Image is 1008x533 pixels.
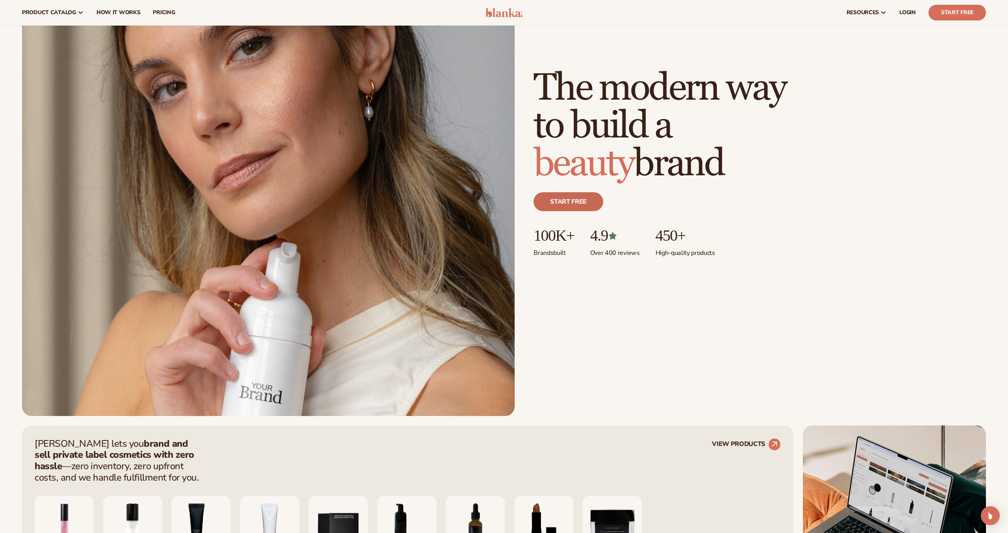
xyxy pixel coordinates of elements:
[899,9,916,16] span: LOGIN
[590,244,640,257] p: Over 400 reviews
[534,244,574,257] p: Brands built
[590,227,640,244] p: 4.9
[712,438,781,451] a: VIEW PRODUCTS
[35,437,194,473] strong: brand and sell private label cosmetics with zero hassle
[656,227,715,244] p: 450+
[847,9,879,16] span: resources
[656,244,715,257] p: High-quality products
[534,227,574,244] p: 100K+
[485,8,523,17] img: logo
[96,9,141,16] span: How It Works
[928,5,986,20] a: Start Free
[981,506,1000,525] div: Open Intercom Messenger
[534,69,786,183] h1: The modern way to build a brand
[22,9,76,16] span: product catalog
[35,438,204,483] p: [PERSON_NAME] lets you —zero inventory, zero upfront costs, and we handle fulfillment for you.
[534,192,603,211] a: Start free
[534,141,634,187] span: beauty
[153,9,175,16] span: pricing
